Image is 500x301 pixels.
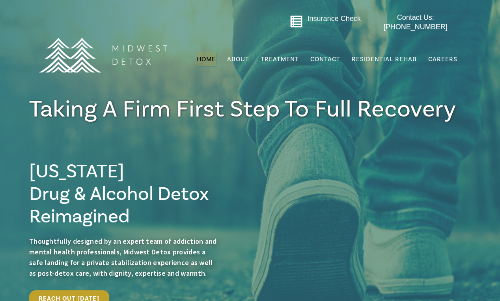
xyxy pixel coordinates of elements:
[368,13,463,32] a: Contact Us: [PHONE_NUMBER]
[351,52,418,67] a: Residential Rehab
[290,15,303,31] a: Go to midwestdetox.com/message-form-page/
[310,56,340,62] span: Contact
[197,55,216,63] span: Home
[428,55,457,63] span: Careers
[227,56,249,62] span: About
[310,52,341,67] a: Contact
[226,52,250,67] a: About
[261,56,299,62] span: Treatment
[352,55,417,63] span: Residential Rehab
[196,52,216,67] a: Home
[384,13,448,30] span: Contact Us: [PHONE_NUMBER]
[308,15,361,23] a: Insurance Check
[29,159,209,229] span: [US_STATE] Drug & Alcohol Detox Reimagined
[260,52,300,67] a: Treatment
[29,237,217,278] span: Thoughtfully designed by an expert team of addiction and mental health professionals, Midwest Det...
[427,52,458,67] a: Careers
[34,21,172,90] img: MD Logo Horitzontal white-01 (1) (1)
